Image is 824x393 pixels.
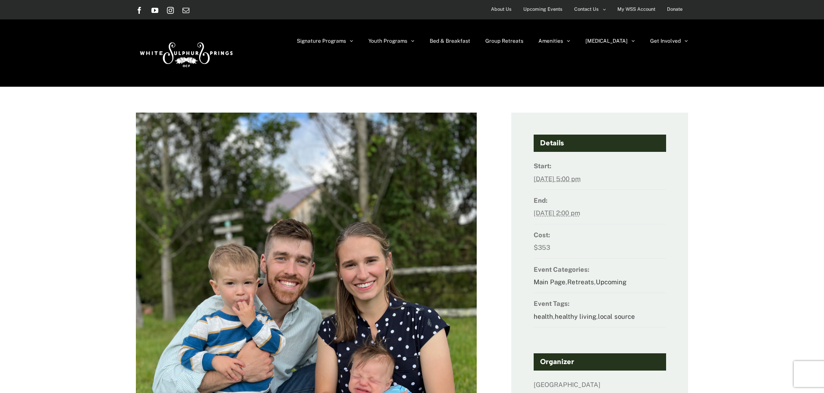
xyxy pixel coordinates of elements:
[136,33,235,73] img: White Sulphur Springs Logo
[534,310,666,327] dd: , ,
[368,38,407,44] span: Youth Programs
[534,135,666,152] h4: Details
[297,19,353,63] a: Signature Programs
[151,7,158,14] a: YouTube
[430,19,470,63] a: Bed & Breakfast
[534,297,666,310] dt: Event Tags:
[534,353,666,371] h4: Organizer
[430,38,470,44] span: Bed & Breakfast
[368,19,415,63] a: Youth Programs
[585,38,628,44] span: [MEDICAL_DATA]
[182,7,189,14] a: Email
[534,263,666,276] dt: Event Categories:
[534,175,581,182] abbr: 2025-10-17
[136,7,143,14] a: Facebook
[667,3,682,16] span: Donate
[485,38,523,44] span: Group Retreats
[567,278,594,286] a: Retreats
[491,3,512,16] span: About Us
[523,3,563,16] span: Upcoming Events
[574,3,599,16] span: Contact Us
[538,19,570,63] a: Amenities
[534,160,666,172] dt: Start:
[167,7,174,14] a: Instagram
[534,278,566,286] a: Main Page
[534,276,666,293] dd: , ,
[485,19,523,63] a: Group Retreats
[534,241,666,258] dd: $353
[585,19,635,63] a: [MEDICAL_DATA]
[650,38,681,44] span: Get Involved
[650,19,688,63] a: Get Involved
[534,313,553,320] a: health
[534,209,580,217] abbr: 2025-10-19
[598,313,635,320] a: local source
[534,229,666,241] dt: Cost:
[596,278,626,286] a: Upcoming
[297,19,688,63] nav: Main Menu
[538,38,563,44] span: Amenities
[617,3,655,16] span: My WSS Account
[297,38,346,44] span: Signature Programs
[534,194,666,207] dt: End:
[555,313,596,320] a: healthy living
